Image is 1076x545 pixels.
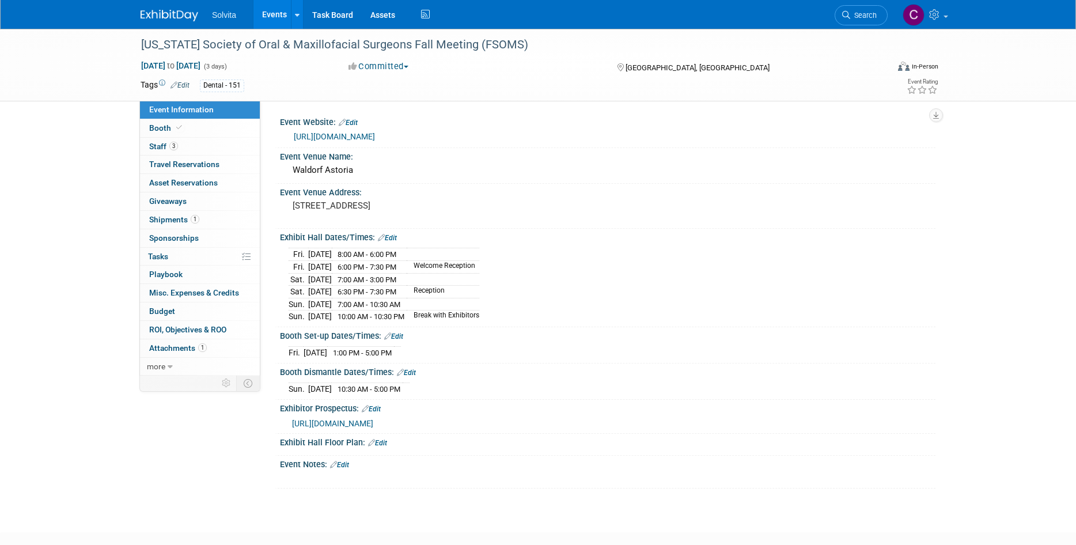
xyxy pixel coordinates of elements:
[344,60,413,73] button: Committed
[280,148,935,162] div: Event Venue Name:
[198,343,207,352] span: 1
[149,343,207,353] span: Attachments
[903,4,925,26] img: Cindy Miller
[149,233,199,243] span: Sponsorships
[147,362,165,371] span: more
[217,376,237,391] td: Personalize Event Tab Strip
[280,456,935,471] div: Event Notes:
[330,461,349,469] a: Edit
[289,311,308,323] td: Sun.
[149,325,226,334] span: ROI, Objectives & ROO
[333,349,392,357] span: 1:00 PM - 5:00 PM
[280,113,935,128] div: Event Website:
[911,62,938,71] div: In-Person
[292,419,373,428] a: [URL][DOMAIN_NAME]
[294,132,375,141] a: [URL][DOMAIN_NAME]
[141,60,201,71] span: [DATE] [DATE]
[200,80,244,92] div: Dental - 151
[149,160,219,169] span: Travel Reservations
[140,119,260,137] a: Booth
[308,273,332,286] td: [DATE]
[397,369,416,377] a: Edit
[378,234,397,242] a: Edit
[149,142,178,151] span: Staff
[820,60,938,77] div: Event Format
[338,263,396,271] span: 6:00 PM - 7:30 PM
[149,105,214,114] span: Event Information
[169,142,178,150] span: 3
[293,200,540,211] pre: [STREET_ADDRESS]
[149,123,184,133] span: Booth
[280,229,935,244] div: Exhibit Hall Dates/Times:
[308,298,332,311] td: [DATE]
[289,248,308,261] td: Fri.
[338,250,396,259] span: 8:00 AM - 6:00 PM
[898,62,910,71] img: Format-Inperson.png
[407,261,479,274] td: Welcome Reception
[140,192,260,210] a: Giveaways
[362,405,381,413] a: Edit
[338,287,396,296] span: 6:30 PM - 7:30 PM
[140,266,260,283] a: Playbook
[338,300,400,309] span: 7:00 AM - 10:30 AM
[149,270,183,279] span: Playbook
[149,196,187,206] span: Giveaways
[289,286,308,298] td: Sat.
[149,215,199,224] span: Shipments
[338,385,400,393] span: 10:30 AM - 5:00 PM
[140,358,260,376] a: more
[289,347,304,359] td: Fri.
[308,383,332,395] td: [DATE]
[289,273,308,286] td: Sat.
[165,61,176,70] span: to
[280,364,935,379] div: Booth Dismantle Dates/Times:
[280,327,935,342] div: Booth Set-up Dates/Times:
[171,81,190,89] a: Edit
[339,119,358,127] a: Edit
[308,248,332,261] td: [DATE]
[289,261,308,274] td: Fri.
[176,124,182,131] i: Booth reservation complete
[140,284,260,302] a: Misc. Expenses & Credits
[289,383,308,395] td: Sun.
[140,156,260,173] a: Travel Reservations
[212,10,236,20] span: Solvita
[304,347,327,359] td: [DATE]
[140,211,260,229] a: Shipments1
[384,332,403,340] a: Edit
[140,138,260,156] a: Staff3
[140,174,260,192] a: Asset Reservations
[308,311,332,323] td: [DATE]
[203,63,227,70] span: (3 days)
[140,339,260,357] a: Attachments1
[280,400,935,415] div: Exhibitor Prospectus:
[850,11,877,20] span: Search
[289,161,927,179] div: Waldorf Astoria
[137,35,870,55] div: [US_STATE] Society of Oral & Maxillofacial Surgeons Fall Meeting (FSOMS)
[368,439,387,447] a: Edit
[149,288,239,297] span: Misc. Expenses & Credits
[140,321,260,339] a: ROI, Objectives & ROO
[237,376,260,391] td: Toggle Event Tabs
[407,286,479,298] td: Reception
[338,275,396,284] span: 7:00 AM - 3:00 PM
[308,286,332,298] td: [DATE]
[149,178,218,187] span: Asset Reservations
[149,306,175,316] span: Budget
[140,302,260,320] a: Budget
[626,63,770,72] span: [GEOGRAPHIC_DATA], [GEOGRAPHIC_DATA]
[140,248,260,266] a: Tasks
[907,79,938,85] div: Event Rating
[338,312,404,321] span: 10:00 AM - 10:30 PM
[191,215,199,224] span: 1
[289,298,308,311] td: Sun.
[148,252,168,261] span: Tasks
[835,5,888,25] a: Search
[280,434,935,449] div: Exhibit Hall Floor Plan:
[140,229,260,247] a: Sponsorships
[141,79,190,92] td: Tags
[280,184,935,198] div: Event Venue Address:
[308,261,332,274] td: [DATE]
[140,101,260,119] a: Event Information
